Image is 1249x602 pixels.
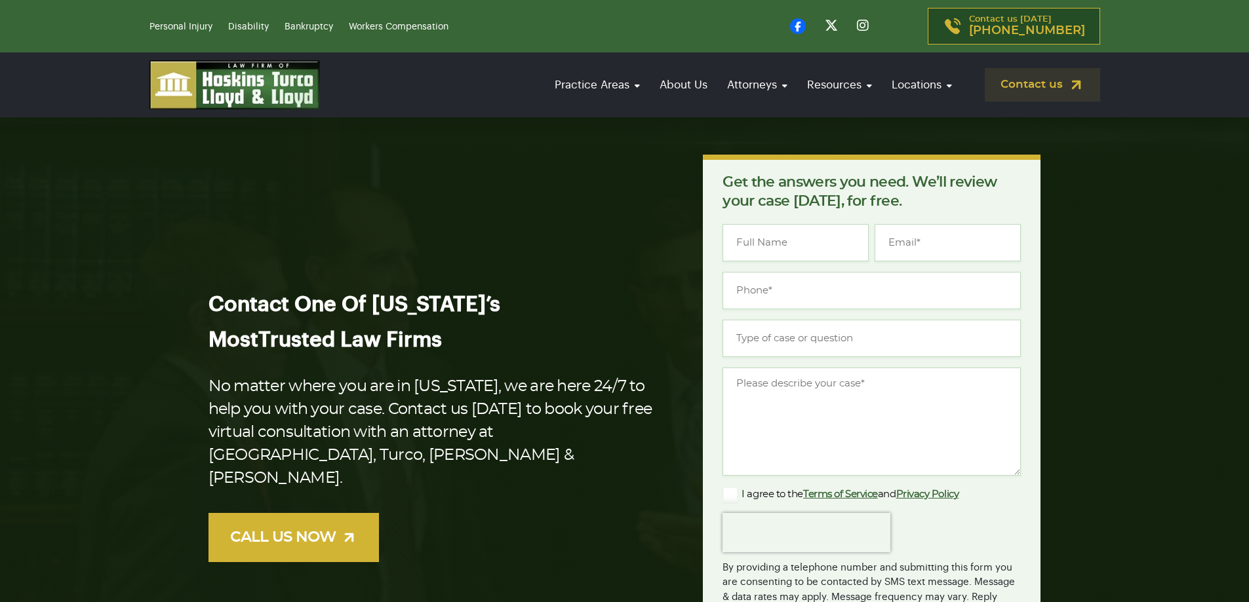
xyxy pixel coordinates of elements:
a: Contact us [985,68,1100,102]
iframe: reCAPTCHA [723,513,890,552]
a: Attorneys [721,66,794,103]
a: Privacy Policy [896,489,959,499]
input: Full Name [723,224,869,261]
a: Personal Injury [149,22,212,31]
label: I agree to the and [723,487,959,502]
a: Disability [228,22,269,31]
input: Phone* [723,272,1021,309]
a: Locations [885,66,959,103]
a: Resources [801,66,879,103]
span: Trusted Law Firms [258,329,442,350]
a: Bankruptcy [285,22,333,31]
a: CALL US NOW [208,513,379,562]
input: Email* [875,224,1021,261]
span: [PHONE_NUMBER] [969,24,1085,37]
span: Contact One Of [US_STATE]’s [208,294,500,315]
span: Most [208,329,258,350]
p: Contact us [DATE] [969,15,1085,37]
a: Practice Areas [548,66,646,103]
img: logo [149,60,320,109]
p: Get the answers you need. We’ll review your case [DATE], for free. [723,173,1021,211]
a: Contact us [DATE][PHONE_NUMBER] [928,8,1100,45]
a: Workers Compensation [349,22,448,31]
img: arrow-up-right-light.svg [341,529,357,546]
a: Terms of Service [803,489,878,499]
input: Type of case or question [723,320,1021,357]
a: About Us [653,66,714,103]
p: No matter where you are in [US_STATE], we are here 24/7 to help you with your case. Contact us [D... [208,375,662,490]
